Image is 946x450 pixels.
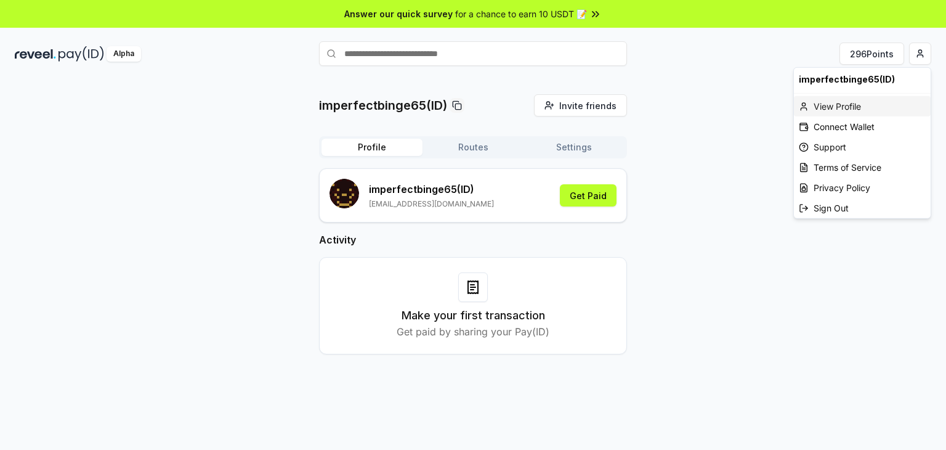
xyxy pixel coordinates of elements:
div: Sign Out [794,198,931,218]
div: Connect Wallet [794,117,931,137]
a: Privacy Policy [794,178,931,198]
div: View Profile [794,96,931,117]
a: Terms of Service [794,157,931,178]
div: imperfectbinge65(ID) [794,68,931,91]
a: Support [794,137,931,157]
